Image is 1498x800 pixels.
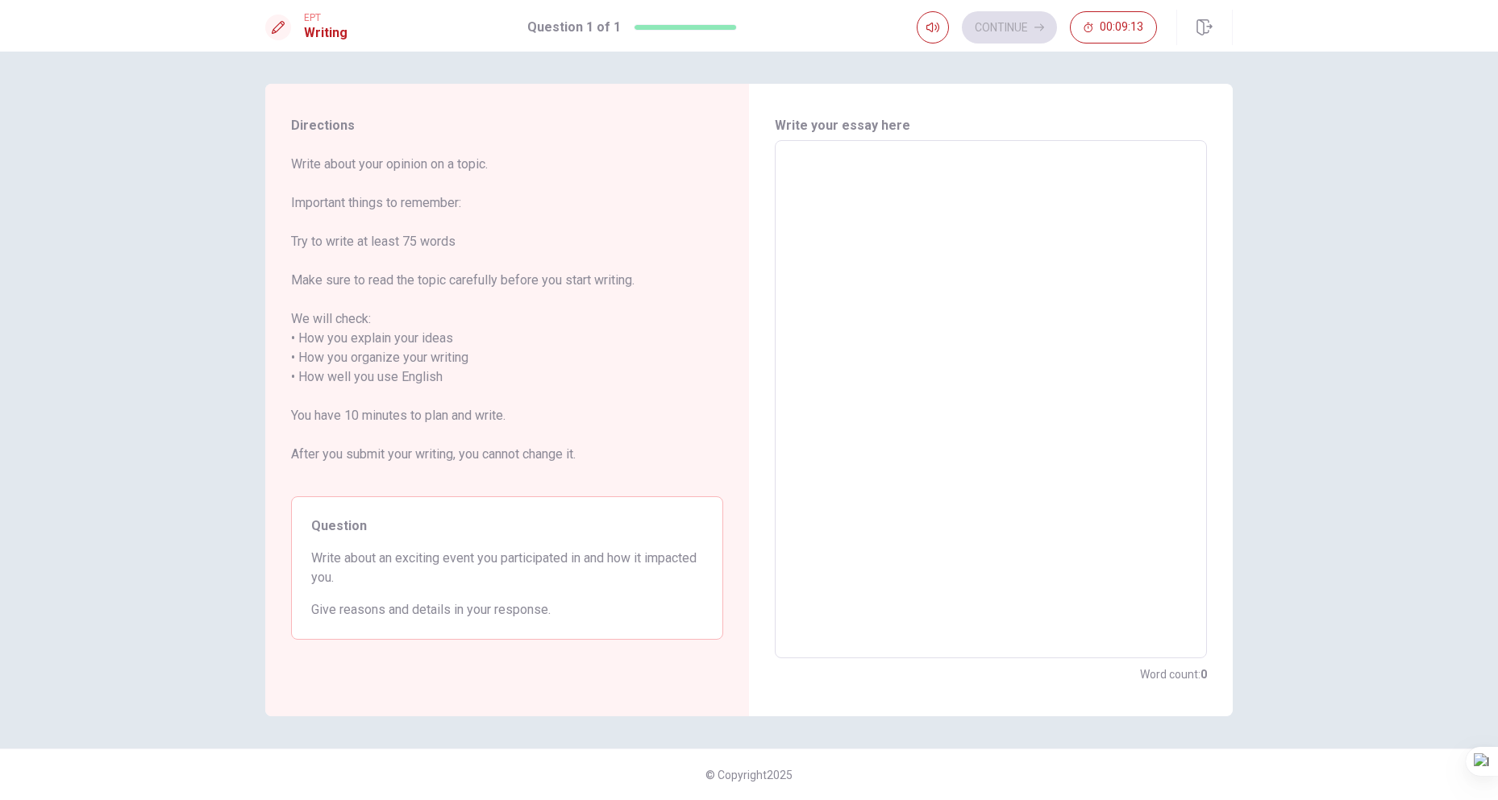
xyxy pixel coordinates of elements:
span: 00:09:13 [1100,21,1143,34]
strong: 0 [1200,668,1207,681]
span: Write about an exciting event you participated in and how it impacted you. [311,549,703,587]
span: © Copyright 2025 [705,769,793,781]
h6: Word count : [1140,665,1207,684]
span: EPT [304,12,347,23]
span: Directions [291,116,723,135]
h1: Question 1 of 1 [527,18,621,37]
h6: Write your essay here [775,116,1207,135]
button: 00:09:13 [1070,11,1157,44]
span: Give reasons and details in your response. [311,600,703,620]
h1: Writing [304,23,347,43]
span: Question [311,516,703,536]
span: Write about your opinion on a topic. Important things to remember: Try to write at least 75 words... [291,155,723,483]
